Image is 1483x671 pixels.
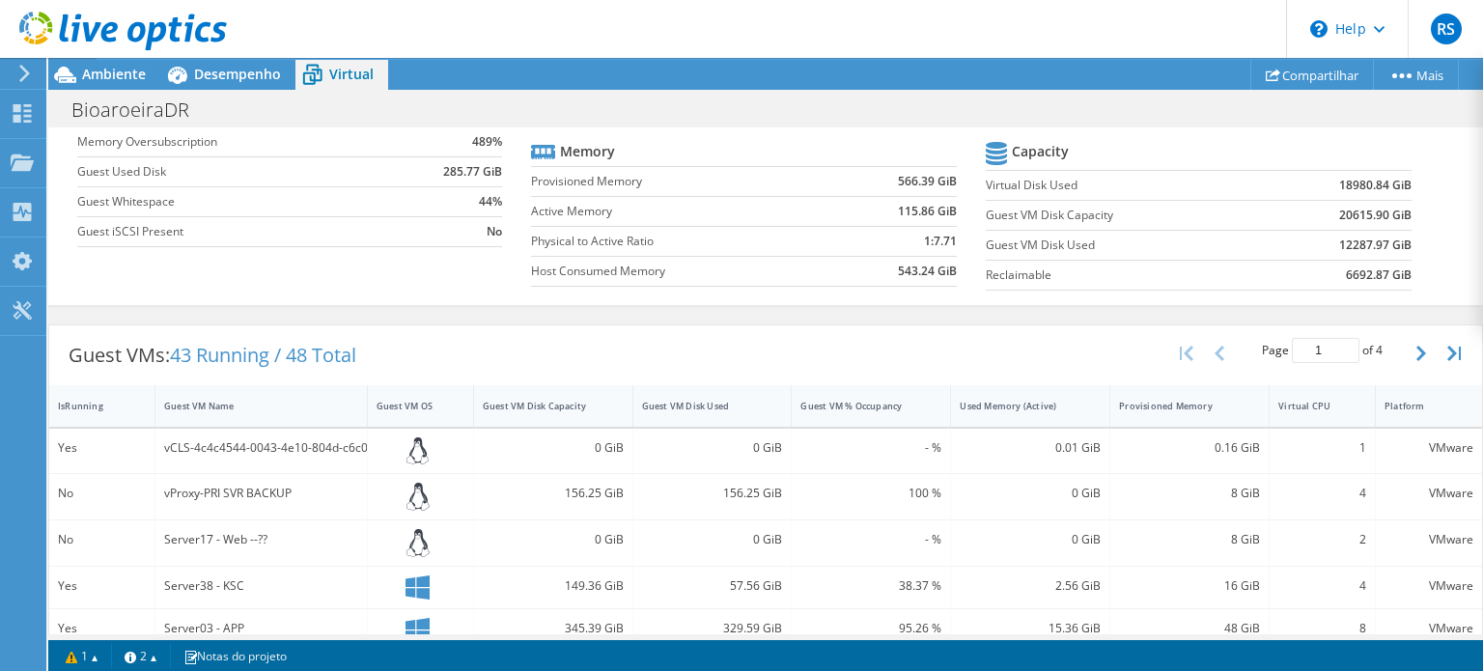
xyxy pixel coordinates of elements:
[483,483,624,504] div: 156.25 GiB
[1373,60,1459,90] a: Mais
[642,437,783,459] div: 0 GiB
[986,236,1264,255] label: Guest VM Disk Used
[960,575,1101,597] div: 2.56 GiB
[642,400,760,412] div: Guest VM Disk Used
[1119,483,1260,504] div: 8 GiB
[642,618,783,639] div: 329.59 GiB
[1119,437,1260,459] div: 0.16 GiB
[1119,575,1260,597] div: 16 GiB
[58,575,146,597] div: Yes
[483,437,624,459] div: 0 GiB
[898,172,957,191] b: 566.39 GiB
[531,262,833,281] label: Host Consumed Memory
[329,65,374,83] span: Virtual
[443,162,502,182] b: 285.77 GiB
[1346,266,1412,285] b: 6692.87 GiB
[483,400,601,412] div: Guest VM Disk Capacity
[1385,618,1473,639] div: VMware
[479,192,502,211] b: 44%
[1292,338,1359,363] input: jump to page
[164,618,358,639] div: Server03 - APP
[1250,60,1374,90] a: Compartilhar
[164,400,335,412] div: Guest VM Name
[1385,483,1473,504] div: VMware
[960,483,1101,504] div: 0 GiB
[642,483,783,504] div: 156.25 GiB
[800,618,941,639] div: 95.26 %
[560,142,615,161] b: Memory
[164,437,358,459] div: vCLS-4c4c4544-0043-4e10-804d-c6c04f515832
[800,437,941,459] div: - %
[49,325,376,385] div: Guest VMs:
[1431,14,1462,44] span: RS
[642,529,783,550] div: 0 GiB
[1385,400,1450,412] div: Platform
[1385,437,1473,459] div: VMware
[1376,342,1383,358] span: 4
[986,266,1264,285] label: Reclaimable
[487,222,502,241] b: No
[472,132,502,152] b: 489%
[800,575,941,597] div: 38.37 %
[58,400,123,412] div: IsRunning
[960,437,1101,459] div: 0.01 GiB
[170,342,356,368] span: 43 Running / 48 Total
[58,529,146,550] div: No
[960,618,1101,639] div: 15.36 GiB
[986,176,1264,195] label: Virtual Disk Used
[82,65,146,83] span: Ambiente
[1278,529,1366,550] div: 2
[77,222,401,241] label: Guest iSCSI Present
[377,400,441,412] div: Guest VM OS
[164,529,358,550] div: Server17 - Web --??
[1278,437,1366,459] div: 1
[531,202,833,221] label: Active Memory
[1339,206,1412,225] b: 20615.90 GiB
[58,483,146,504] div: No
[642,575,783,597] div: 57.56 GiB
[1119,400,1237,412] div: Provisioned Memory
[52,644,112,668] a: 1
[800,400,918,412] div: Guest VM % Occupancy
[1339,236,1412,255] b: 12287.97 GiB
[1310,20,1328,38] svg: \n
[898,202,957,221] b: 115.86 GiB
[170,644,300,668] a: Notas do projeto
[960,400,1077,412] div: Used Memory (Active)
[63,99,219,121] h1: BioaroeiraDR
[77,132,401,152] label: Memory Oversubscription
[164,483,358,504] div: vProxy-PRI SVR BACKUP
[960,529,1101,550] div: 0 GiB
[77,162,401,182] label: Guest Used Disk
[1278,483,1366,504] div: 4
[194,65,281,83] span: Desempenho
[986,206,1264,225] label: Guest VM Disk Capacity
[111,644,171,668] a: 2
[531,172,833,191] label: Provisioned Memory
[483,575,624,597] div: 149.36 GiB
[1278,400,1343,412] div: Virtual CPU
[1119,529,1260,550] div: 8 GiB
[1385,575,1473,597] div: VMware
[1012,142,1069,161] b: Capacity
[1339,176,1412,195] b: 18980.84 GiB
[531,232,833,251] label: Physical to Active Ratio
[1119,618,1260,639] div: 48 GiB
[77,192,401,211] label: Guest Whitespace
[924,232,957,251] b: 1:7.71
[1278,618,1366,639] div: 8
[1385,529,1473,550] div: VMware
[58,437,146,459] div: Yes
[58,618,146,639] div: Yes
[800,483,941,504] div: 100 %
[483,618,624,639] div: 345.39 GiB
[1262,338,1383,363] span: Page of
[1278,575,1366,597] div: 4
[483,529,624,550] div: 0 GiB
[164,575,358,597] div: Server38 - KSC
[898,262,957,281] b: 543.24 GiB
[800,529,941,550] div: - %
